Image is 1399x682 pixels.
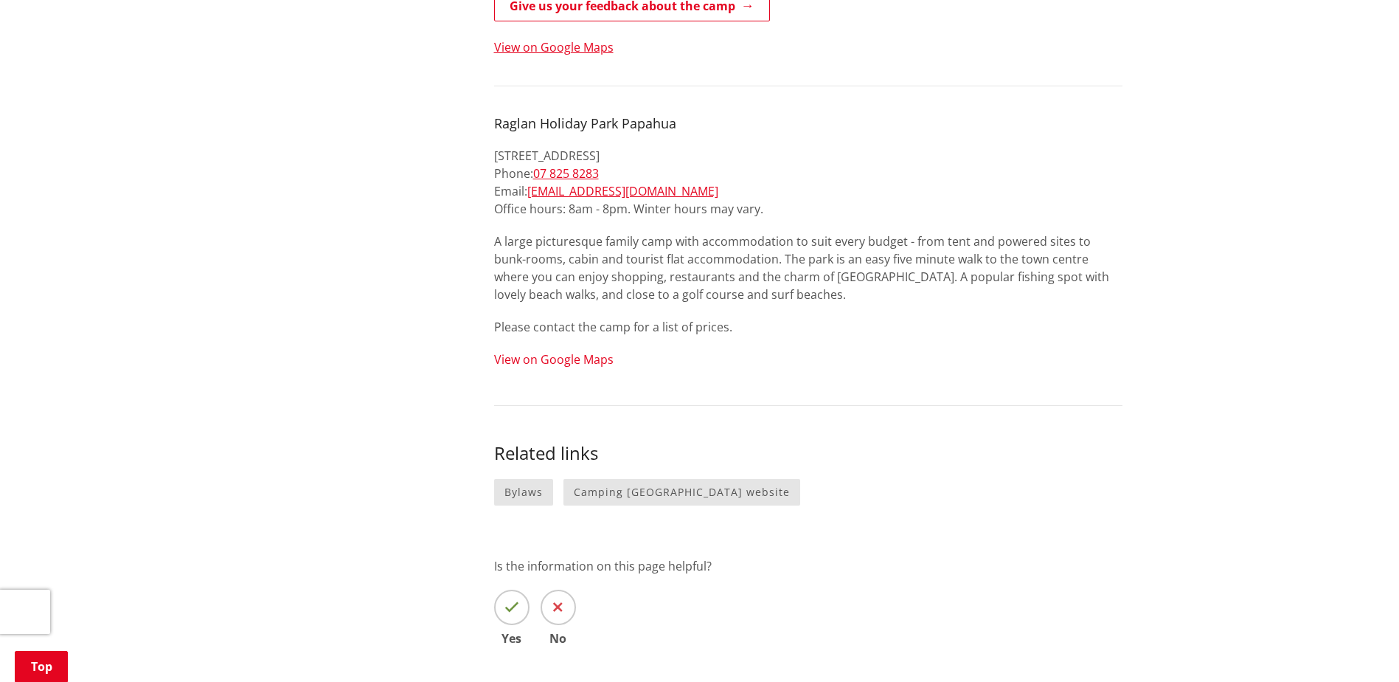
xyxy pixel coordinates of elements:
[494,351,614,368] a: View on Google Maps
[1331,620,1384,673] iframe: Messenger Launcher
[494,39,614,55] a: View on Google Maps
[494,633,530,644] span: Yes
[494,147,1122,218] p: [STREET_ADDRESS] Phone: Email: Office hours: 8am - 8pm. Winter hours may vary.
[494,479,553,506] a: Bylaws
[15,651,68,682] a: Top
[541,633,576,644] span: No
[494,443,1122,464] h3: Related links
[563,479,800,506] a: Camping [GEOGRAPHIC_DATA] website
[494,232,1122,303] p: A large picturesque family camp with accommodation to suit every budget - from tent and powered s...
[533,165,599,182] a: 07 825 8283
[527,183,718,199] a: [EMAIL_ADDRESS][DOMAIN_NAME]
[494,116,1122,132] h4: Raglan Holiday Park Papahua
[494,318,1122,336] p: Please contact the camp for a list of prices.
[494,557,1122,575] p: Is the information on this page helpful?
